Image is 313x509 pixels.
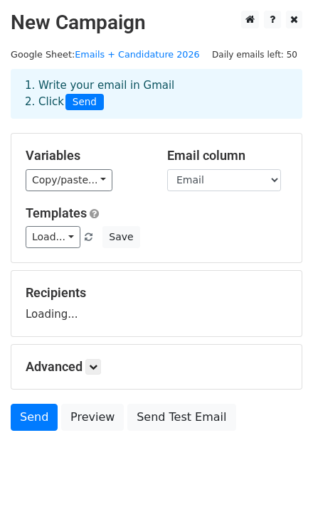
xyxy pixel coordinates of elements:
[26,285,287,322] div: Loading...
[26,285,287,301] h5: Recipients
[11,404,58,431] a: Send
[11,49,200,60] small: Google Sheet:
[167,148,287,164] h5: Email column
[207,49,302,60] a: Daily emails left: 50
[26,205,87,220] a: Templates
[207,47,302,63] span: Daily emails left: 50
[102,226,139,248] button: Save
[26,148,146,164] h5: Variables
[11,11,302,35] h2: New Campaign
[26,169,112,191] a: Copy/paste...
[65,94,104,111] span: Send
[26,359,287,375] h5: Advanced
[127,404,235,431] a: Send Test Email
[75,49,200,60] a: Emails + Candidature 2026
[61,404,124,431] a: Preview
[26,226,80,248] a: Load...
[14,77,299,110] div: 1. Write your email in Gmail 2. Click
